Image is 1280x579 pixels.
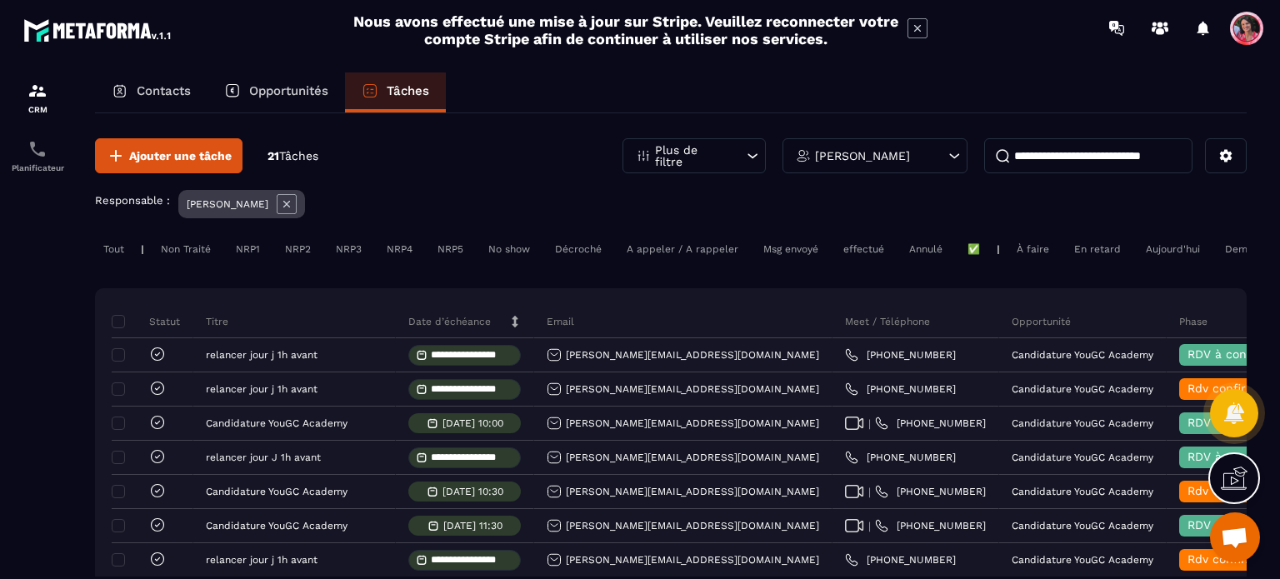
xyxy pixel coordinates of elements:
[4,105,71,114] p: CRM
[1137,239,1208,259] div: Aujourd'hui
[1210,512,1260,562] div: Ouvrir le chat
[755,239,827,259] div: Msg envoyé
[4,163,71,172] p: Planificateur
[442,417,503,429] p: [DATE] 10:00
[279,149,318,162] span: Tâches
[875,417,986,430] a: [PHONE_NUMBER]
[141,243,144,255] p: |
[1012,486,1153,497] p: Candidature YouGC Academy
[845,553,956,567] a: [PHONE_NUMBER]
[875,519,986,532] a: [PHONE_NUMBER]
[1012,383,1153,395] p: Candidature YouGC Academy
[868,486,871,498] span: |
[206,417,347,429] p: Candidature YouGC Academy
[1008,239,1057,259] div: À faire
[207,72,345,112] a: Opportunités
[1012,315,1071,328] p: Opportunité
[345,72,446,112] a: Tâches
[187,198,268,210] p: [PERSON_NAME]
[206,349,317,361] p: relancer jour j 1h avant
[442,486,503,497] p: [DATE] 10:30
[429,239,472,259] div: NRP5
[480,239,538,259] div: No show
[27,81,47,101] img: formation
[327,239,370,259] div: NRP3
[206,315,228,328] p: Titre
[116,315,180,328] p: Statut
[95,239,132,259] div: Tout
[267,148,318,164] p: 21
[1066,239,1129,259] div: En retard
[4,127,71,185] a: schedulerschedulerPlanificateur
[4,68,71,127] a: formationformationCRM
[249,83,328,98] p: Opportunités
[152,239,219,259] div: Non Traité
[618,239,747,259] div: A appeler / A rappeler
[95,72,207,112] a: Contacts
[815,150,910,162] p: [PERSON_NAME]
[206,452,321,463] p: relancer jour J 1h avant
[1012,520,1153,532] p: Candidature YouGC Academy
[443,520,502,532] p: [DATE] 11:30
[959,239,988,259] div: ✅
[137,83,191,98] p: Contacts
[1012,349,1153,361] p: Candidature YouGC Academy
[277,239,319,259] div: NRP2
[1179,315,1207,328] p: Phase
[227,239,268,259] div: NRP1
[547,239,610,259] div: Décroché
[1217,239,1270,259] div: Demain
[1012,417,1153,429] p: Candidature YouGC Academy
[845,348,956,362] a: [PHONE_NUMBER]
[868,417,871,430] span: |
[95,194,170,207] p: Responsable :
[408,315,491,328] p: Date d’échéance
[655,144,728,167] p: Plus de filtre
[845,382,956,396] a: [PHONE_NUMBER]
[387,83,429,98] p: Tâches
[845,315,930,328] p: Meet / Téléphone
[547,315,574,328] p: Email
[997,243,1000,255] p: |
[206,554,317,566] p: relancer jour j 1h avant
[845,451,956,464] a: [PHONE_NUMBER]
[206,383,317,395] p: relancer jour j 1h avant
[868,520,871,532] span: |
[206,486,347,497] p: Candidature YouGC Academy
[378,239,421,259] div: NRP4
[352,12,899,47] h2: Nous avons effectué une mise à jour sur Stripe. Veuillez reconnecter votre compte Stripe afin de ...
[206,520,347,532] p: Candidature YouGC Academy
[901,239,951,259] div: Annulé
[875,485,986,498] a: [PHONE_NUMBER]
[1012,554,1153,566] p: Candidature YouGC Academy
[27,139,47,159] img: scheduler
[95,138,242,173] button: Ajouter une tâche
[23,15,173,45] img: logo
[129,147,232,164] span: Ajouter une tâche
[835,239,892,259] div: effectué
[1012,452,1153,463] p: Candidature YouGC Academy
